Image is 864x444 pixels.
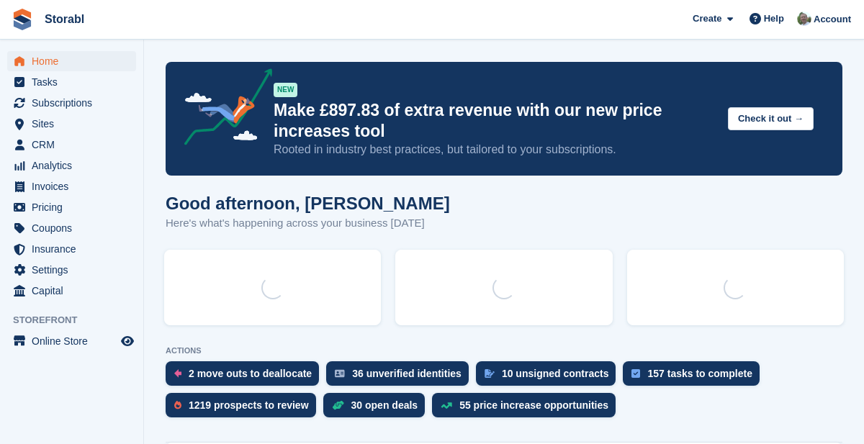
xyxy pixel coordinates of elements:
[7,72,136,92] a: menu
[166,215,450,232] p: Here's what's happening across your business [DATE]
[189,399,309,411] div: 1219 prospects to review
[502,368,609,379] div: 10 unsigned contracts
[174,401,181,409] img: prospect-51fa495bee0391a8d652442698ab0144808aea92771e9ea1ae160a38d050c398.svg
[7,281,136,301] a: menu
[32,260,118,280] span: Settings
[174,369,181,378] img: move_outs_to_deallocate_icon-f764333ba52eb49d3ac5e1228854f67142a1ed5810a6f6cc68b1a99e826820c5.svg
[12,9,33,30] img: stora-icon-8386f47178a22dfd0bd8f6a31ec36ba5ce8667c1dd55bd0f319d3a0aa187defe.svg
[7,51,136,71] a: menu
[7,114,136,134] a: menu
[485,369,495,378] img: contract_signature_icon-13c848040528278c33f63329250d36e43548de30e8caae1d1a13099fd9432cc5.svg
[7,331,136,351] a: menu
[631,369,640,378] img: task-75834270c22a3079a89374b754ae025e5fb1db73e45f91037f5363f120a921f8.svg
[166,194,450,213] h1: Good afternoon, [PERSON_NAME]
[32,93,118,113] span: Subscriptions
[7,135,136,155] a: menu
[32,239,118,259] span: Insurance
[32,51,118,71] span: Home
[274,83,297,97] div: NEW
[166,346,842,355] p: ACTIONS
[7,239,136,259] a: menu
[189,368,312,379] div: 2 move outs to deallocate
[623,361,767,393] a: 157 tasks to complete
[797,12,811,26] img: Peter Moxon
[39,7,90,31] a: Storabl
[323,393,433,425] a: 30 open deals
[7,93,136,113] a: menu
[814,12,851,27] span: Account
[172,68,273,150] img: price-adjustments-announcement-icon-8257ccfd72463d97f412b2fc003d46551f7dbcb40ab6d574587a9cd5c0d94...
[352,368,462,379] div: 36 unverified identities
[7,218,136,238] a: menu
[647,368,752,379] div: 157 tasks to complete
[274,142,716,158] p: Rooted in industry best practices, but tailored to your subscriptions.
[728,107,814,131] button: Check it out →
[32,331,118,351] span: Online Store
[7,260,136,280] a: menu
[32,218,118,238] span: Coupons
[119,332,136,350] a: Preview store
[326,361,476,393] a: 36 unverified identities
[32,135,118,155] span: CRM
[7,197,136,217] a: menu
[274,100,716,142] p: Make £897.83 of extra revenue with our new price increases tool
[441,402,452,409] img: price_increase_opportunities-93ffe204e8149a01c8c9dc8f82e8f89637d9d84a8eef4429ea346261dce0b2c0.svg
[7,176,136,196] a: menu
[351,399,418,411] div: 30 open deals
[13,313,143,327] span: Storefront
[166,361,326,393] a: 2 move outs to deallocate
[32,176,118,196] span: Invoices
[335,369,345,378] img: verify_identity-adf6edd0f0f0b5bbfe63781bf79b02c33cf7c696d77639b501bdc392416b5a36.svg
[32,155,118,176] span: Analytics
[332,400,344,410] img: deal-1b604bf984904fb50ccaf53a9ad4b4a5d6e5aea283cecdc64d6e3604feb123c2.svg
[432,393,623,425] a: 55 price increase opportunities
[7,155,136,176] a: menu
[764,12,784,26] span: Help
[32,281,118,301] span: Capital
[693,12,721,26] span: Create
[32,197,118,217] span: Pricing
[476,361,624,393] a: 10 unsigned contracts
[166,393,323,425] a: 1219 prospects to review
[32,72,118,92] span: Tasks
[32,114,118,134] span: Sites
[459,399,608,411] div: 55 price increase opportunities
